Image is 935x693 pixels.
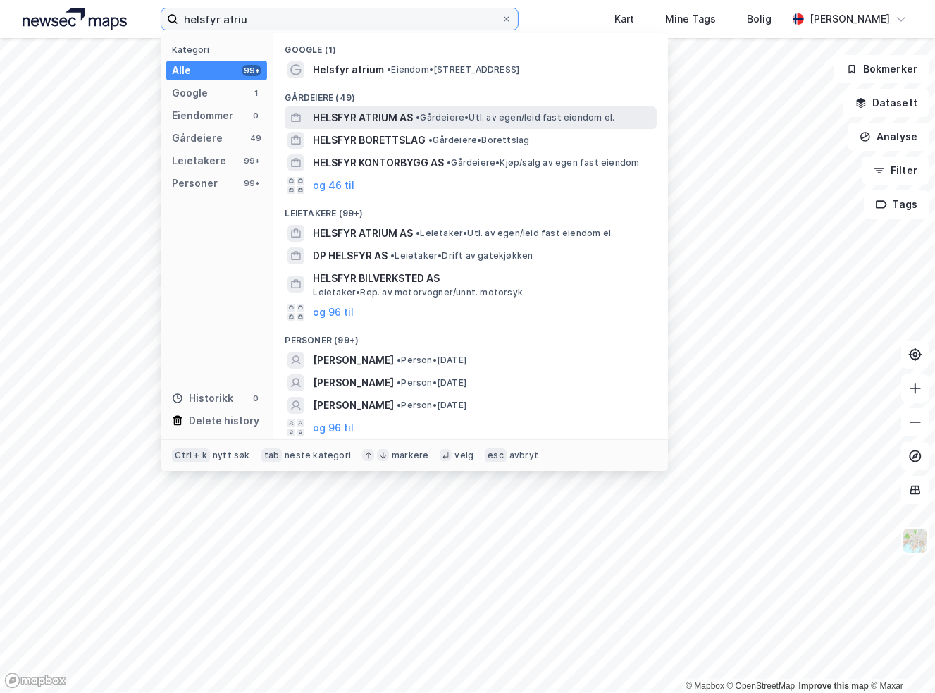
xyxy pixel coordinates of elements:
button: og 96 til [313,304,354,321]
a: Improve this map [799,681,869,691]
span: Gårdeiere • Borettslag [428,135,529,146]
img: logo.a4113a55bc3d86da70a041830d287a7e.svg [23,8,127,30]
span: HELSFYR BORETTSLAG [313,132,426,149]
span: • [397,355,401,365]
span: [PERSON_NAME] [313,374,394,391]
span: • [397,377,401,388]
div: Historikk [172,390,233,407]
button: Tags [864,190,929,219]
button: Analyse [848,123,929,151]
div: Kategori [172,44,267,55]
div: Delete history [189,412,259,429]
span: HELSFYR KONTORBYGG AS [313,154,444,171]
a: Mapbox homepage [4,673,66,689]
span: HELSFYR BILVERKSTED AS [313,270,651,287]
button: Datasett [843,89,929,117]
span: Leietaker • Utl. av egen/leid fast eiendom el. [416,228,613,239]
div: Google (1) [273,33,668,59]
div: esc [485,448,507,462]
div: [PERSON_NAME] [810,11,890,27]
span: Helsfyr atrium [313,61,384,78]
span: Eiendom • [STREET_ADDRESS] [387,64,519,75]
div: avbryt [509,450,538,461]
div: Google [172,85,208,102]
span: HELSFYR ATRIUM AS [313,109,413,126]
span: Gårdeiere • Utl. av egen/leid fast eiendom el. [416,112,614,123]
div: Leietakere (99+) [273,197,668,222]
div: Gårdeiere (49) [273,81,668,106]
div: neste kategori [285,450,351,461]
a: OpenStreetMap [727,681,795,691]
span: • [387,64,391,75]
div: 49 [250,133,261,144]
div: nytt søk [213,450,250,461]
div: 1 [250,87,261,99]
div: Mine Tags [665,11,716,27]
a: Mapbox [686,681,724,691]
div: Kart [614,11,634,27]
span: • [416,112,420,123]
div: Bolig [747,11,772,27]
span: Leietaker • Drift av gatekjøkken [390,250,533,262]
span: • [416,228,420,238]
span: Person • [DATE] [397,355,466,366]
span: [PERSON_NAME] [313,397,394,414]
span: Leietaker • Rep. av motorvogner/unnt. motorsyk. [313,287,525,298]
div: velg [454,450,473,461]
span: • [390,250,395,261]
div: 99+ [242,65,261,76]
div: Gårdeiere [172,130,223,147]
button: og 96 til [313,419,354,436]
span: Person • [DATE] [397,400,466,411]
div: markere [392,450,428,461]
button: Bokmerker [834,55,929,83]
input: Søk på adresse, matrikkel, gårdeiere, leietakere eller personer [178,8,500,30]
button: Filter [862,157,929,185]
span: • [447,157,451,168]
span: DP HELSFYR AS [313,247,388,264]
span: Person • [DATE] [397,377,466,388]
div: Leietakere [172,152,226,169]
div: 0 [250,110,261,121]
span: • [428,135,433,145]
span: HELSFYR ATRIUM AS [313,225,413,242]
span: Gårdeiere • Kjøp/salg av egen fast eiendom [447,157,639,168]
div: Personer [172,175,218,192]
span: • [397,400,401,410]
div: Alle [172,62,191,79]
div: 99+ [242,155,261,166]
iframe: Chat Widget [865,625,935,693]
div: 99+ [242,178,261,189]
img: Z [902,527,929,554]
div: Eiendommer [172,107,233,124]
div: 0 [250,393,261,404]
div: Personer (99+) [273,324,668,349]
div: tab [261,448,283,462]
span: [PERSON_NAME] [313,352,394,369]
button: og 46 til [313,177,354,194]
div: Ctrl + k [172,448,210,462]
